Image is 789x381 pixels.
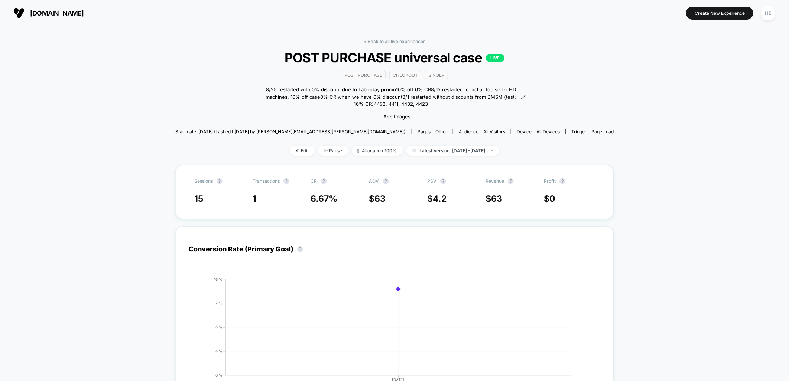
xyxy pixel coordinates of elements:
[214,300,223,305] tspan: 12 %
[364,39,425,44] a: < Back to all live experiences
[197,50,592,65] span: POST PURCHASE universal case
[253,178,280,184] span: Transactions
[324,149,328,152] img: end
[296,149,299,152] img: edit
[536,129,560,134] span: all devices
[433,193,447,204] span: 4.2
[375,193,386,204] span: 63
[491,193,502,204] span: 63
[425,71,448,79] span: Singer
[311,178,317,184] span: CR
[215,373,223,377] tspan: 0 %
[389,71,421,79] span: checkout
[11,7,86,19] button: [DOMAIN_NAME]
[759,6,778,21] button: HE
[297,246,303,252] button: ?
[686,7,753,20] button: Create New Experience
[341,71,386,79] span: Post Purchase
[311,193,338,204] span: 6.67 %
[189,245,307,253] div: Conversion Rate (Primary Goal)
[215,349,223,353] tspan: 4 %
[491,150,494,151] img: end
[379,114,410,120] span: + Add Images
[459,129,505,134] div: Audience:
[321,178,327,184] button: ?
[406,146,499,156] span: Latest Version: [DATE] - [DATE]
[412,149,416,152] img: calendar
[544,178,556,184] span: Profit
[263,86,519,108] span: 8/25 restarted with 0% discount due to Laborday promo10% off 6% CR8/15 restarted to incl all top ...
[215,325,223,329] tspan: 8 %
[369,178,379,184] span: AOV
[352,146,403,156] span: Allocation: 100%
[559,178,565,184] button: ?
[194,178,213,184] span: Sessions
[511,129,565,134] span: Device:
[435,129,447,134] span: other
[486,54,504,62] p: LIVE
[253,193,256,204] span: 1
[544,193,555,204] span: $
[13,7,25,19] img: Visually logo
[290,146,315,156] span: Edit
[486,178,504,184] span: Revenue
[591,129,614,134] span: Page Load
[486,193,502,204] span: $
[217,178,223,184] button: ?
[214,277,223,281] tspan: 16 %
[427,193,447,204] span: $
[761,6,776,20] div: HE
[483,129,505,134] span: All Visitors
[549,193,555,204] span: 0
[440,178,446,184] button: ?
[194,193,203,204] span: 15
[418,129,447,134] div: Pages:
[283,178,289,184] button: ?
[175,129,405,134] span: Start date: [DATE] (Last edit [DATE] by [PERSON_NAME][EMAIL_ADDRESS][PERSON_NAME][DOMAIN_NAME])
[318,146,348,156] span: Pause
[427,178,436,184] span: PSV
[30,9,84,17] span: [DOMAIN_NAME]
[508,178,514,184] button: ?
[571,129,614,134] div: Trigger:
[369,193,386,204] span: $
[383,178,389,184] button: ?
[357,149,360,153] img: rebalance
